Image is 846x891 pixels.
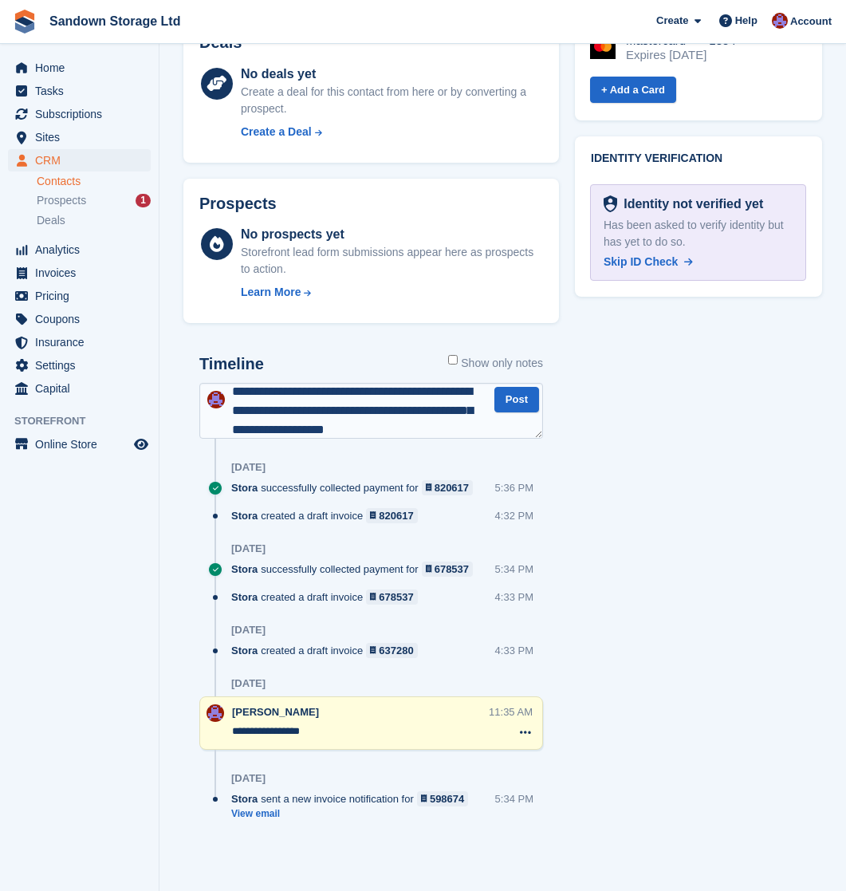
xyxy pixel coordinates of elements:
span: Insurance [35,331,131,353]
div: Create a deal for this contact from here or by converting a prospect. [241,84,543,117]
a: menu [8,239,151,261]
a: Skip ID Check [604,254,693,270]
div: Identity not verified yet [617,195,763,214]
div: 4:32 PM [495,508,533,523]
a: menu [8,80,151,102]
span: Skip ID Check [604,255,678,268]
a: 820617 [366,508,418,523]
a: Preview store [132,435,151,454]
div: 11:35 AM [489,704,533,720]
a: menu [8,331,151,353]
span: Invoices [35,262,131,284]
div: successfully collected payment for [231,562,481,577]
img: Identity Verification Ready [604,195,617,213]
div: No deals yet [241,65,543,84]
a: View email [231,807,476,821]
div: Expires [DATE] [626,48,736,62]
span: Analytics [35,239,131,261]
span: Subscriptions [35,103,131,125]
a: menu [8,57,151,79]
div: created a draft invoice [231,589,426,605]
div: 4:33 PM [495,643,533,658]
a: menu [8,308,151,330]
span: Deals [37,213,65,228]
div: [DATE] [231,772,266,785]
span: Home [35,57,131,79]
span: Online Store [35,433,131,455]
span: Stora [231,643,258,658]
a: Deals [37,212,151,229]
div: sent a new invoice notification for [231,791,476,806]
span: Stora [231,480,258,495]
div: 637280 [379,643,413,658]
h2: Identity verification [591,152,806,165]
div: 5:34 PM [495,562,533,577]
span: [PERSON_NAME] [232,706,319,718]
span: Coupons [35,308,131,330]
div: created a draft invoice [231,508,426,523]
h2: Prospects [199,195,277,213]
label: Show only notes [448,355,543,372]
a: menu [8,377,151,400]
a: Create a Deal [241,124,543,140]
span: Stora [231,562,258,577]
a: Prospects 1 [37,192,151,209]
div: successfully collected payment for [231,480,481,495]
input: Show only notes [448,355,458,365]
span: Sites [35,126,131,148]
a: 637280 [366,643,418,658]
span: Capital [35,377,131,400]
div: 678537 [379,589,413,605]
div: created a draft invoice [231,643,426,658]
span: Storefront [14,413,159,429]
a: menu [8,103,151,125]
a: 678537 [422,562,474,577]
span: Stora [231,791,258,806]
a: menu [8,262,151,284]
span: Stora [231,508,258,523]
img: Chloe Lovelock-Brown [207,391,225,408]
div: 820617 [435,480,469,495]
div: 5:34 PM [495,791,533,806]
a: Learn More [241,284,543,301]
span: Pricing [35,285,131,307]
h2: Timeline [199,355,264,373]
a: menu [8,285,151,307]
a: 678537 [366,589,418,605]
span: Account [790,14,832,30]
div: Create a Deal [241,124,312,140]
a: menu [8,149,151,171]
div: 1 [136,194,151,207]
div: 598674 [430,791,464,806]
span: Create [656,13,688,29]
div: [DATE] [231,461,266,474]
button: Post [494,387,539,413]
a: Sandown Storage Ltd [43,8,187,34]
a: 598674 [417,791,469,806]
div: [DATE] [231,677,266,690]
span: Stora [231,589,258,605]
img: stora-icon-8386f47178a22dfd0bd8f6a31ec36ba5ce8667c1dd55bd0f319d3a0aa187defe.svg [13,10,37,34]
a: menu [8,433,151,455]
div: Has been asked to verify identity but has yet to do so. [604,217,793,250]
div: 678537 [435,562,469,577]
span: Prospects [37,193,86,208]
a: + Add a Card [590,77,676,103]
div: No prospects yet [241,225,543,244]
div: 820617 [379,508,413,523]
img: Chloe Lovelock-Brown [772,13,788,29]
a: menu [8,126,151,148]
div: [DATE] [231,542,266,555]
div: Learn More [241,284,301,301]
a: Contacts [37,174,151,189]
a: menu [8,354,151,377]
div: 4:33 PM [495,589,533,605]
div: Storefront lead form submissions appear here as prospects to action. [241,244,543,278]
span: Tasks [35,80,131,102]
span: Settings [35,354,131,377]
div: 5:36 PM [495,480,533,495]
img: Chloe Lovelock-Brown [207,704,224,722]
span: Help [735,13,757,29]
a: 820617 [422,480,474,495]
span: CRM [35,149,131,171]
